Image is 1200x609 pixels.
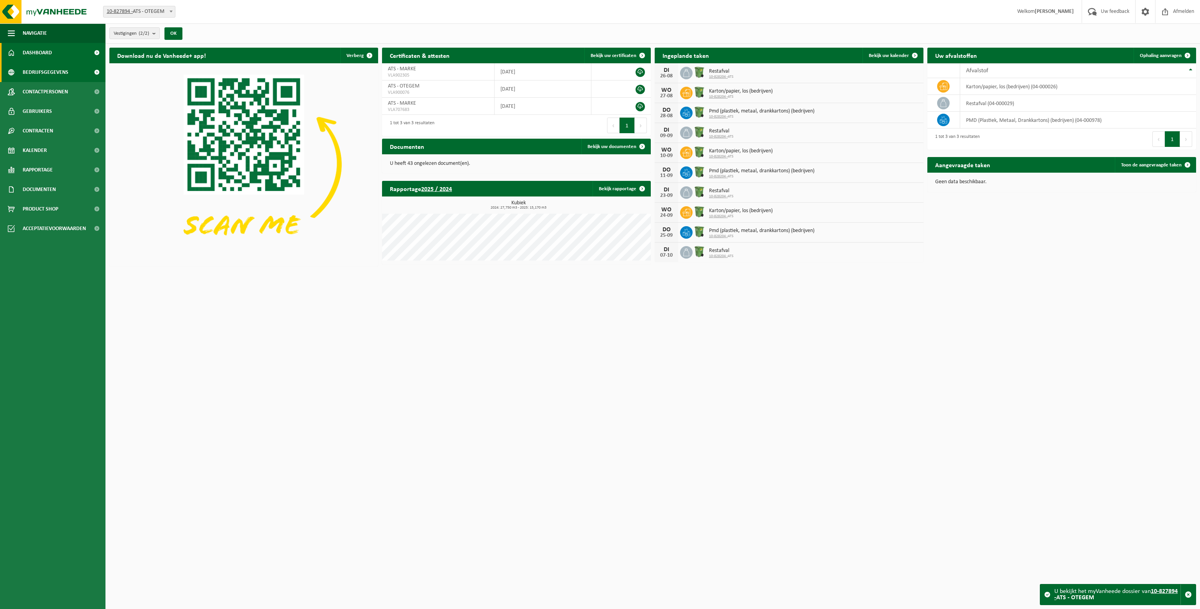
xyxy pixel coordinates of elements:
div: DI [659,187,674,193]
img: WB-0370-HPE-GN-50 [693,145,706,159]
span: Pmd (plastiek, metaal, drankkartons) (bedrijven) [709,228,814,234]
div: 24-09 [659,213,674,218]
span: Kalender [23,141,47,160]
span: VLA900076 [388,89,488,96]
span: ATS [709,214,773,219]
img: WB-0370-HPE-GN-50 [693,205,706,218]
span: ATS [709,75,734,79]
div: 10-09 [659,153,674,159]
span: Bekijk uw kalender [869,53,909,58]
span: Restafval [709,188,734,194]
div: DO [659,167,674,173]
tcxspan: Call 10-828204 - via 3CX [709,214,728,218]
span: 10-827894 - ATS - OTEGEM [103,6,175,18]
span: Bekijk uw documenten [587,144,636,149]
div: WO [659,207,674,213]
tcxspan: Call 2025 / 2024 via 3CX [421,186,452,193]
td: [DATE] [495,63,591,80]
td: [DATE] [495,80,591,98]
span: Ophaling aanvragen [1140,53,1182,58]
span: Afvalstof [966,68,988,74]
span: Acceptatievoorwaarden [23,219,86,238]
span: 10-827894 - ATS - OTEGEM [104,6,175,17]
td: karton/papier, los (bedrijven) (04-000026) [960,78,1196,95]
span: Documenten [23,180,56,199]
a: Ophaling aanvragen [1134,48,1195,63]
span: Karton/papier, los (bedrijven) [709,208,773,214]
img: WB-0370-HPE-GN-50 [693,86,706,99]
div: 09-09 [659,133,674,139]
tcxspan: Call 10-828204 - via 3CX [709,234,728,238]
tcxspan: Call 10-828204 - via 3CX [709,95,728,99]
div: 1 tot 3 van 3 resultaten [931,130,980,148]
td: [DATE] [495,98,591,115]
tcxspan: Call 10-828204 - via 3CX [709,114,728,119]
span: ATS [709,234,814,239]
div: U bekijkt het myVanheede dossier van [1054,584,1180,605]
td: PMD (Plastiek, Metaal, Drankkartons) (bedrijven) (04-000978) [960,112,1196,129]
h2: Uw afvalstoffen [927,48,985,63]
h2: Certificaten & attesten [382,48,457,63]
span: Bekijk uw certificaten [591,53,636,58]
a: Bekijk uw documenten [581,139,650,154]
div: 1 tot 3 van 3 resultaten [386,117,434,134]
tcxspan: Call 10-828204 - via 3CX [709,174,728,179]
p: U heeft 43 ongelezen document(en). [390,161,643,166]
button: 1 [620,118,635,133]
img: Download de VHEPlus App [109,63,378,265]
div: DO [659,107,674,113]
strong: [PERSON_NAME] [1035,9,1074,14]
span: Vestigingen [114,28,149,39]
button: Previous [1152,131,1165,147]
span: Karton/papier, los (bedrijven) [709,88,773,95]
img: WB-0370-HPE-GN-50 [693,245,706,258]
div: WO [659,147,674,153]
div: 25-09 [659,233,674,238]
button: Previous [607,118,620,133]
span: Product Shop [23,199,58,219]
span: Contactpersonen [23,82,68,102]
button: Next [635,118,647,133]
tcxspan: Call 10-827894 - via 3CX [107,9,133,14]
div: 26-08 [659,73,674,79]
div: DI [659,246,674,253]
span: Dashboard [23,43,52,63]
div: 23-09 [659,193,674,198]
tcxspan: Call 10-828204 - via 3CX [709,254,728,258]
a: Bekijk rapportage [593,181,650,196]
span: Navigatie [23,23,47,43]
span: Verberg [346,53,364,58]
a: Bekijk uw certificaten [584,48,650,63]
span: ATS - MARKE [388,100,416,106]
span: VLA902305 [388,72,488,79]
span: Toon de aangevraagde taken [1121,163,1182,168]
span: ATS [709,254,734,259]
button: OK [164,27,182,40]
span: Contracten [23,121,53,141]
span: Pmd (plastiek, metaal, drankkartons) (bedrijven) [709,168,814,174]
div: WO [659,87,674,93]
span: ATS [709,95,773,99]
tcxspan: Call 10-828204 - via 3CX [709,154,728,159]
span: ATS [709,174,814,179]
strong: ATS - OTEGEM [1054,588,1178,601]
div: 11-09 [659,173,674,179]
span: ATS [709,114,814,119]
button: 1 [1165,131,1180,147]
span: VLA707683 [388,107,488,113]
img: WB-0370-HPE-GN-50 [693,225,706,238]
div: 07-10 [659,253,674,258]
span: Gebruikers [23,102,52,121]
span: ATS [709,194,734,199]
div: DI [659,127,674,133]
button: Next [1180,131,1192,147]
span: Restafval [709,68,734,75]
a: Toon de aangevraagde taken [1115,157,1195,173]
span: Rapportage [23,160,53,180]
span: ATS - OTEGEM [388,83,420,89]
span: ATS [709,134,734,139]
h2: Aangevraagde taken [927,157,998,172]
span: Pmd (plastiek, metaal, drankkartons) (bedrijven) [709,108,814,114]
tcxspan: Call 10-828204 - via 3CX [709,134,728,139]
span: 2024: 27,750 m3 - 2025: 15,170 m3 [386,206,651,210]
